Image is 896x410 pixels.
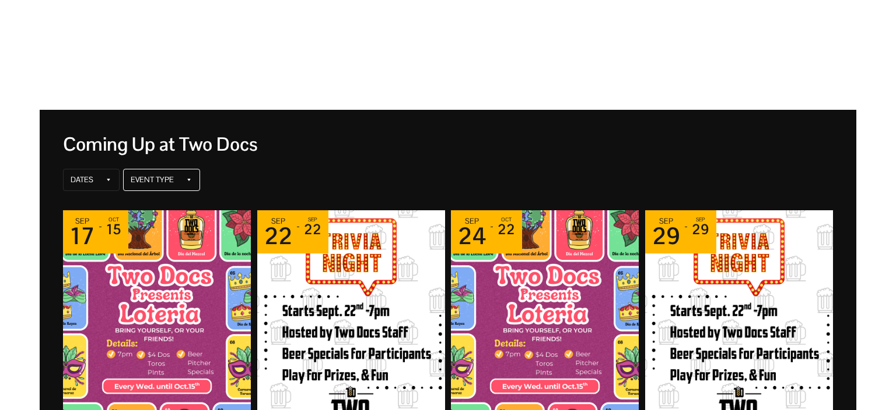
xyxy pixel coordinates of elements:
div: Oct [498,217,515,222]
div: 22 [264,225,292,246]
div: Sep [458,217,486,225]
div: Sep [70,217,94,225]
div: Event Type [131,175,174,185]
div: Event dates: September 17 - October 15 [63,210,128,253]
div: Sep [304,217,321,222]
div: Event dates: September 22 - September 22 [257,210,328,253]
div: 15 [106,222,121,236]
div: Sep [652,217,680,225]
div: 22 [498,222,515,236]
div: Sep [692,217,709,222]
div: Coming Up at Two Docs [63,133,833,155]
div: Event dates: September 24 - October 22 [451,210,522,253]
div: 24 [458,225,486,246]
div: Dates [71,175,93,185]
div: Event dates: September 29 - September 29 [645,210,716,253]
div: 17 [70,225,94,246]
div: 29 [692,222,709,236]
div: 29 [652,225,680,246]
div: Sep [264,217,292,225]
div: 22 [304,222,321,236]
div: Oct [106,217,121,222]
